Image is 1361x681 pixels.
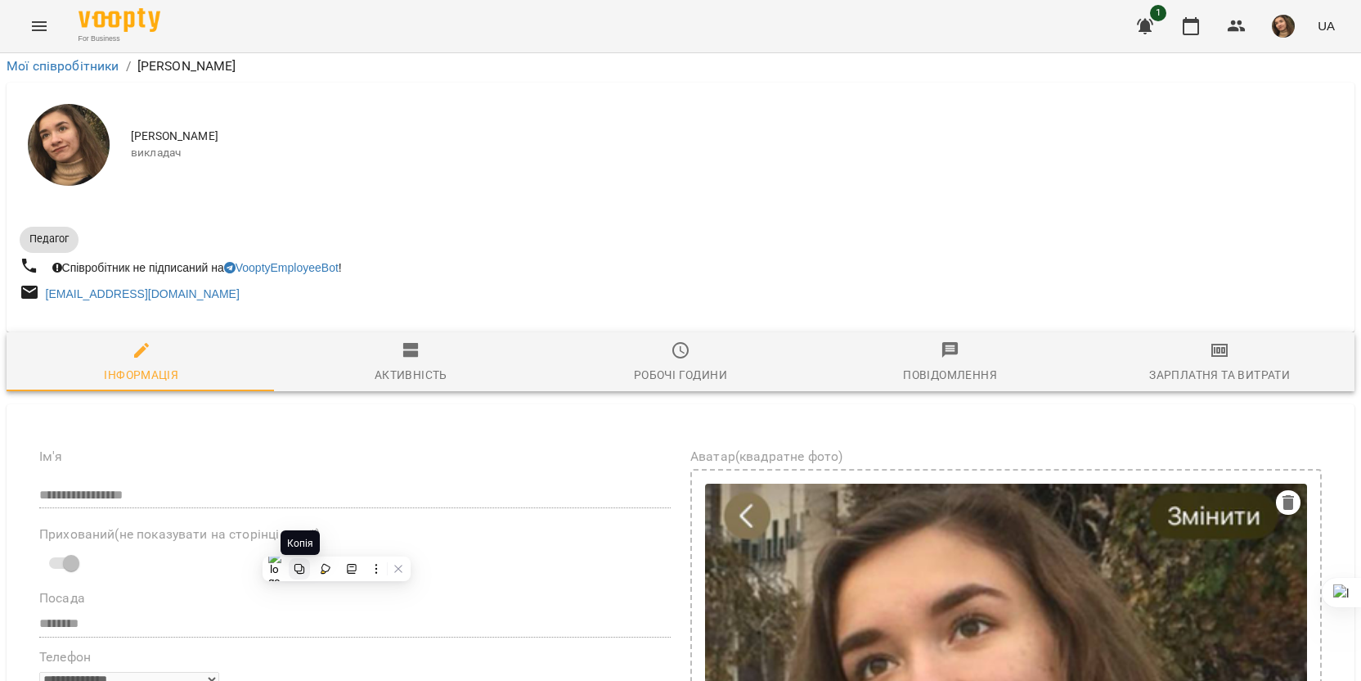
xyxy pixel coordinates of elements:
[131,129,1341,145] span: [PERSON_NAME]
[375,365,447,385] div: Активність
[1311,11,1341,41] button: UA
[39,651,671,664] label: Телефон
[1272,15,1295,38] img: e02786069a979debee2ecc2f3beb162c.jpeg
[49,256,345,279] div: Співробітник не підписаний на !
[7,58,119,74] a: Мої співробітники
[634,365,727,385] div: Робочі години
[903,365,997,385] div: Повідомлення
[126,56,131,76] li: /
[1150,5,1166,21] span: 1
[104,365,178,385] div: Інформація
[7,56,1354,76] nav: breadcrumb
[224,261,339,274] a: VooptyEmployeeBot
[690,450,1322,463] label: Аватар(квадратне фото)
[137,56,236,76] p: [PERSON_NAME]
[39,450,671,463] label: Ім'я
[79,8,160,32] img: Voopty Logo
[28,104,110,186] img: Анастасія Іванова
[39,528,671,541] label: Прихований(не показувати на сторінці студії)
[46,287,240,300] a: [EMAIL_ADDRESS][DOMAIN_NAME]
[20,7,59,46] button: Menu
[131,145,1341,161] span: викладач
[1318,17,1335,34] span: UA
[1149,365,1290,385] div: Зарплатня та Витрати
[20,232,79,246] span: Педагог
[79,34,160,44] span: For Business
[39,592,671,605] label: Посада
